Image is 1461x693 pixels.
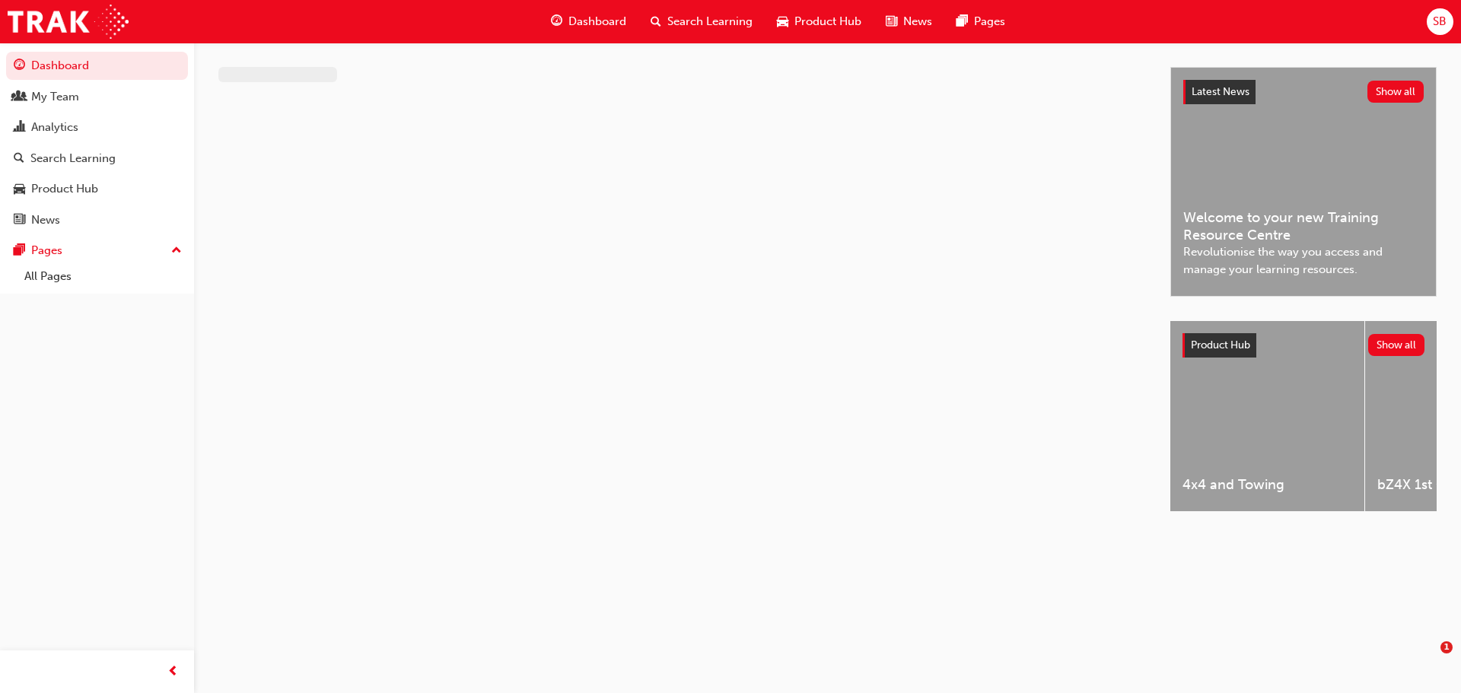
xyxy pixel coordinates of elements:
div: Pages [31,242,62,259]
span: people-icon [14,91,25,104]
a: search-iconSearch Learning [638,6,765,37]
a: car-iconProduct Hub [765,6,874,37]
span: Search Learning [667,13,753,30]
span: car-icon [14,183,25,196]
span: pages-icon [14,244,25,258]
button: DashboardMy TeamAnalyticsSearch LearningProduct HubNews [6,49,188,237]
span: News [903,13,932,30]
span: SB [1433,13,1447,30]
span: Welcome to your new Training Resource Centre [1183,209,1424,243]
a: Product Hub [6,175,188,203]
a: Product HubShow all [1182,333,1424,358]
button: Pages [6,237,188,265]
iframe: Intercom live chat [1409,641,1446,678]
a: guage-iconDashboard [539,6,638,37]
a: pages-iconPages [944,6,1017,37]
span: news-icon [14,214,25,227]
span: Product Hub [794,13,861,30]
img: Trak [8,5,129,39]
a: News [6,206,188,234]
button: Show all [1367,81,1424,103]
span: car-icon [777,12,788,31]
span: pages-icon [956,12,968,31]
a: Latest NewsShow allWelcome to your new Training Resource CentreRevolutionise the way you access a... [1170,67,1437,297]
span: news-icon [886,12,897,31]
span: Dashboard [568,13,626,30]
a: Analytics [6,113,188,141]
span: search-icon [651,12,661,31]
div: Analytics [31,119,78,136]
span: 4x4 and Towing [1182,476,1352,494]
span: Revolutionise the way you access and manage your learning resources. [1183,243,1424,278]
span: 1 [1440,641,1453,653]
span: prev-icon [167,663,179,682]
span: Latest News [1192,85,1249,98]
a: Latest NewsShow all [1183,80,1424,104]
span: search-icon [14,152,24,166]
a: 4x4 and Towing [1170,321,1364,511]
a: news-iconNews [874,6,944,37]
div: Search Learning [30,150,116,167]
div: Product Hub [31,180,98,198]
span: guage-icon [551,12,562,31]
button: SB [1427,8,1453,35]
span: Pages [974,13,1005,30]
div: My Team [31,88,79,106]
span: up-icon [171,241,182,261]
span: guage-icon [14,59,25,73]
a: My Team [6,83,188,111]
a: Dashboard [6,52,188,80]
span: Product Hub [1191,339,1250,351]
button: Show all [1368,334,1425,356]
a: Search Learning [6,145,188,173]
div: News [31,211,60,229]
a: All Pages [18,265,188,288]
span: chart-icon [14,121,25,135]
